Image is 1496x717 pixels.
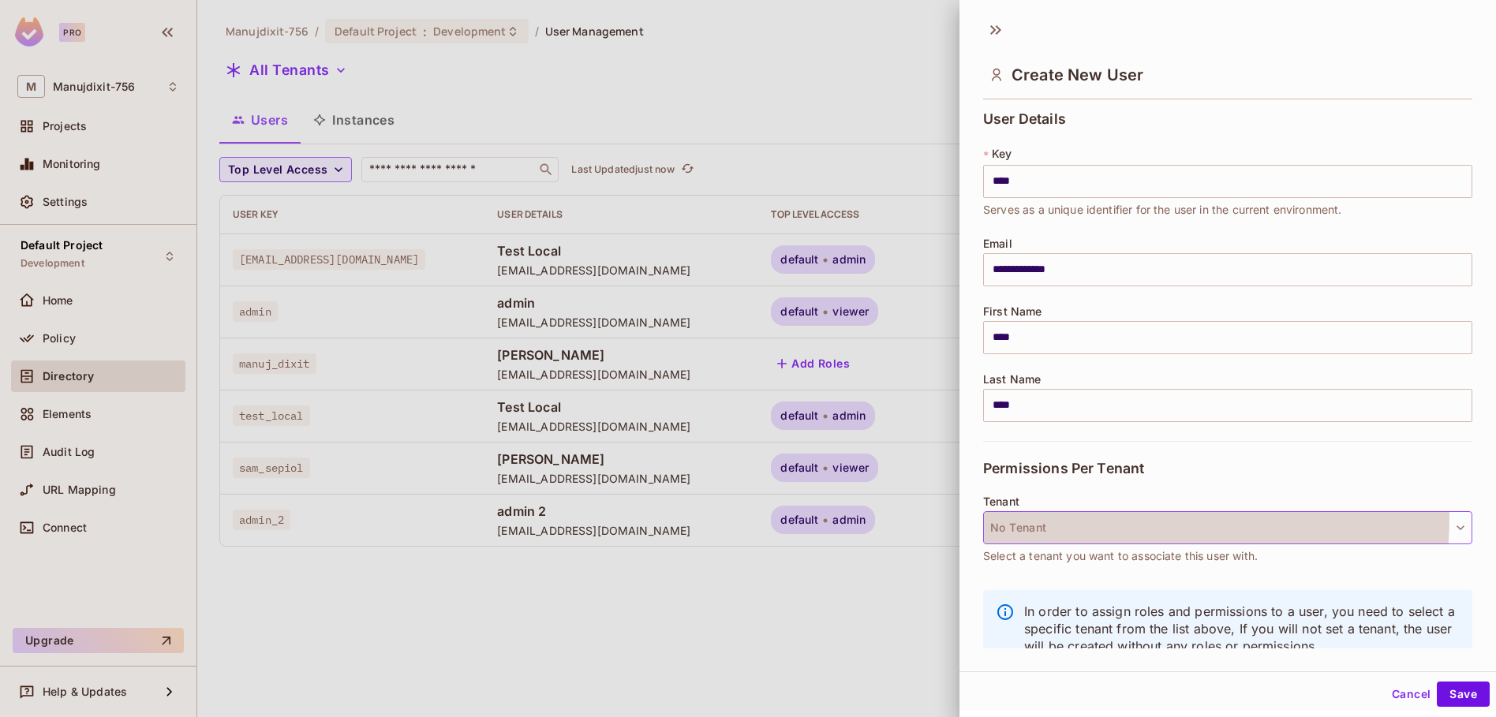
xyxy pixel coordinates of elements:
span: Email [983,237,1012,250]
button: No Tenant [983,511,1472,544]
span: First Name [983,305,1042,318]
button: Save [1437,682,1490,707]
span: Last Name [983,373,1041,386]
span: Permissions Per Tenant [983,461,1144,476]
span: Tenant [983,495,1019,508]
span: Key [992,148,1012,160]
span: Serves as a unique identifier for the user in the current environment. [983,201,1342,218]
button: Cancel [1386,682,1437,707]
span: Create New User [1012,65,1143,84]
p: In order to assign roles and permissions to a user, you need to select a specific tenant from the... [1024,603,1460,655]
span: Select a tenant you want to associate this user with. [983,547,1258,565]
span: User Details [983,111,1066,127]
